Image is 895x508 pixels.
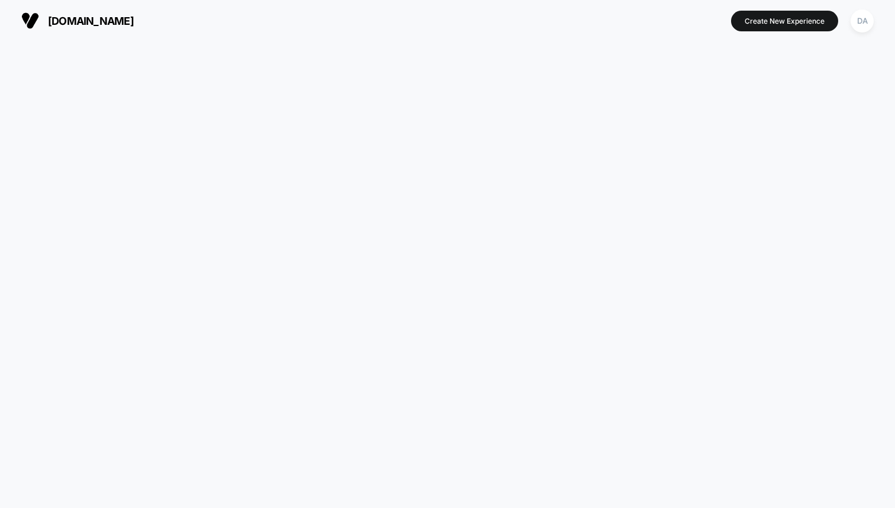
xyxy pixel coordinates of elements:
[847,9,877,33] button: DA
[731,11,838,31] button: Create New Experience
[21,12,39,30] img: Visually logo
[18,11,137,30] button: [DOMAIN_NAME]
[851,9,874,33] div: DA
[48,15,134,27] span: [DOMAIN_NAME]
